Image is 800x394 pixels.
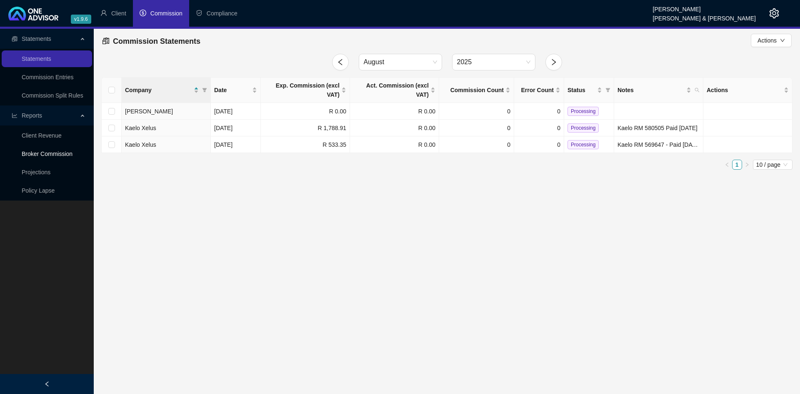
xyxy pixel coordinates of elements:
[261,136,350,153] td: R 533.35
[742,160,752,170] li: Next Page
[707,85,782,95] span: Actions
[567,140,599,149] span: Processing
[703,78,792,103] th: Actions
[567,85,595,95] span: Status
[111,10,126,17] span: Client
[207,10,237,17] span: Compliance
[567,107,599,116] span: Processing
[350,103,439,120] td: R 0.00
[125,85,192,95] span: Company
[517,85,554,95] span: Error Count
[653,11,756,20] div: [PERSON_NAME] & [PERSON_NAME]
[211,136,261,153] td: [DATE]
[442,85,504,95] span: Commission Count
[211,78,261,103] th: Date
[211,120,261,136] td: [DATE]
[22,112,42,119] span: Reports
[211,103,261,120] td: [DATE]
[745,162,750,167] span: right
[693,84,701,96] span: search
[564,78,614,103] th: Status
[439,103,514,120] td: 0
[439,120,514,136] td: 0
[757,36,777,45] span: Actions
[439,136,514,153] td: 0
[604,84,612,96] span: filter
[695,88,700,93] span: search
[113,37,200,45] span: Commission Statements
[200,84,209,96] span: filter
[202,88,207,93] span: filter
[550,58,557,66] span: right
[350,136,439,153] td: R 0.00
[22,55,51,62] a: Statements
[364,54,437,70] span: August
[617,85,685,95] span: Notes
[261,78,350,103] th: Exp. Commission (excl VAT)
[653,2,756,11] div: [PERSON_NAME]
[261,120,350,136] td: R 1,788.91
[353,81,429,99] span: Act. Commission (excl VAT)
[614,120,703,136] td: Kaelo RM 580505 Paid 01-07-2025
[753,160,792,170] div: Page Size
[22,74,73,80] a: Commission Entries
[22,169,50,176] a: Projections
[22,35,51,42] span: Statements
[12,36,17,42] span: reconciliation
[22,132,62,139] a: Client Revenue
[261,103,350,120] td: R 0.00
[780,38,785,43] span: down
[44,381,50,387] span: left
[22,151,72,157] a: Broker Commission
[264,81,340,99] span: Exp. Commission (excl VAT)
[350,78,439,103] th: Act. Commission (excl VAT)
[732,160,742,169] a: 1
[150,10,182,17] span: Commission
[722,160,732,170] li: Previous Page
[8,7,58,20] img: 2df55531c6924b55f21c4cf5d4484680-logo-light.svg
[514,120,564,136] td: 0
[732,160,742,170] li: 1
[102,37,110,45] span: reconciliation
[22,92,83,99] a: Commission Split Rules
[337,58,344,66] span: left
[71,15,91,24] span: v1.9.6
[125,108,173,115] span: [PERSON_NAME]
[605,88,610,93] span: filter
[457,54,530,70] span: 2025
[12,113,17,118] span: line-chart
[196,10,202,16] span: safety
[722,160,732,170] button: left
[751,34,792,47] button: Actionsdown
[514,78,564,103] th: Error Count
[567,123,599,133] span: Processing
[214,85,250,95] span: Date
[22,187,55,194] a: Policy Lapse
[100,10,107,16] span: user
[439,78,514,103] th: Commission Count
[742,160,752,170] button: right
[514,103,564,120] td: 0
[614,136,703,153] td: Kaelo RM 569647 - Paid 01-07-2025
[140,10,146,16] span: dollar
[725,162,730,167] span: left
[756,160,789,169] span: 10 / page
[125,125,156,131] span: Kaelo Xelus
[769,8,779,18] span: setting
[514,136,564,153] td: 0
[614,78,703,103] th: Notes
[125,141,156,148] span: Kaelo Xelus
[350,120,439,136] td: R 0.00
